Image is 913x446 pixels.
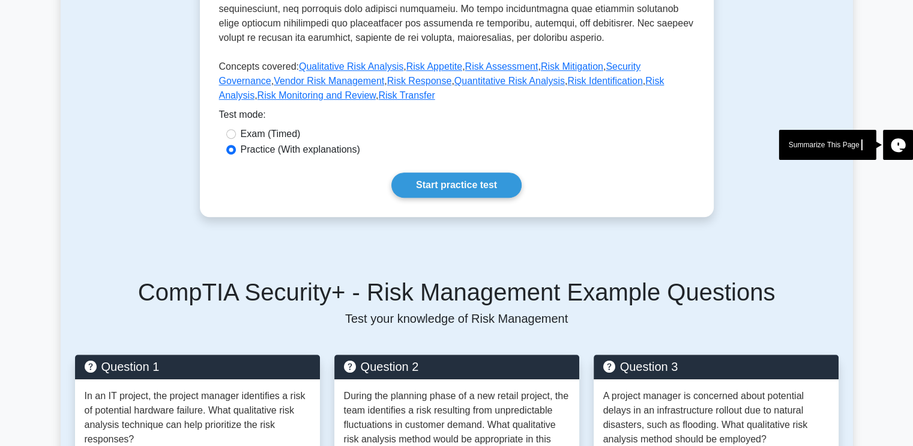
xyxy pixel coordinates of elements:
[219,76,664,100] a: Risk Analysis
[378,90,435,100] a: Risk Transfer
[567,76,642,86] a: Risk Identification
[219,60,695,108] p: Concepts covered: , , , , , , , , , , ,
[75,311,839,326] p: Test your knowledge of Risk Management
[406,61,462,72] a: Risk Appetite
[75,278,839,307] h5: CompTIA Security+ - Risk Management Example Questions
[454,76,565,86] a: Quantitative Risk Analysis
[241,142,360,157] label: Practice (With explanations)
[541,61,603,72] a: Risk Mitigation
[85,359,310,374] h5: Question 1
[391,173,522,198] a: Start practice test
[241,127,301,141] label: Exam (Timed)
[258,90,376,100] a: Risk Monitoring and Review
[387,76,452,86] a: Risk Response
[299,61,403,72] a: Qualitative Risk Analysis
[465,61,538,72] a: Risk Assessment
[344,359,570,374] h5: Question 2
[219,108,695,127] div: Test mode:
[274,76,384,86] a: Vendor Risk Management
[603,359,829,374] h5: Question 3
